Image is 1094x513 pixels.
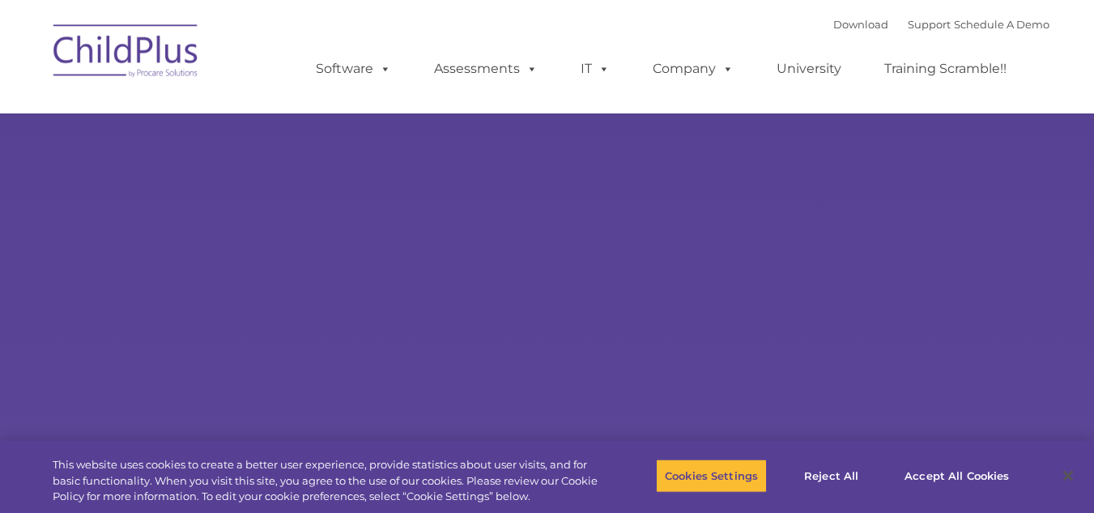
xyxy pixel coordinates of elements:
img: ChildPlus by Procare Solutions [45,13,207,94]
a: Software [300,53,407,85]
a: Download [833,18,888,31]
button: Accept All Cookies [896,459,1018,493]
button: Reject All [781,459,882,493]
button: Cookies Settings [656,459,767,493]
a: Support [908,18,951,31]
a: Training Scramble!! [868,53,1023,85]
a: Schedule A Demo [954,18,1049,31]
button: Close [1050,458,1086,494]
a: Assessments [418,53,554,85]
a: University [760,53,858,85]
a: IT [564,53,626,85]
div: This website uses cookies to create a better user experience, provide statistics about user visit... [53,457,602,505]
font: | [833,18,1049,31]
a: Company [636,53,750,85]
